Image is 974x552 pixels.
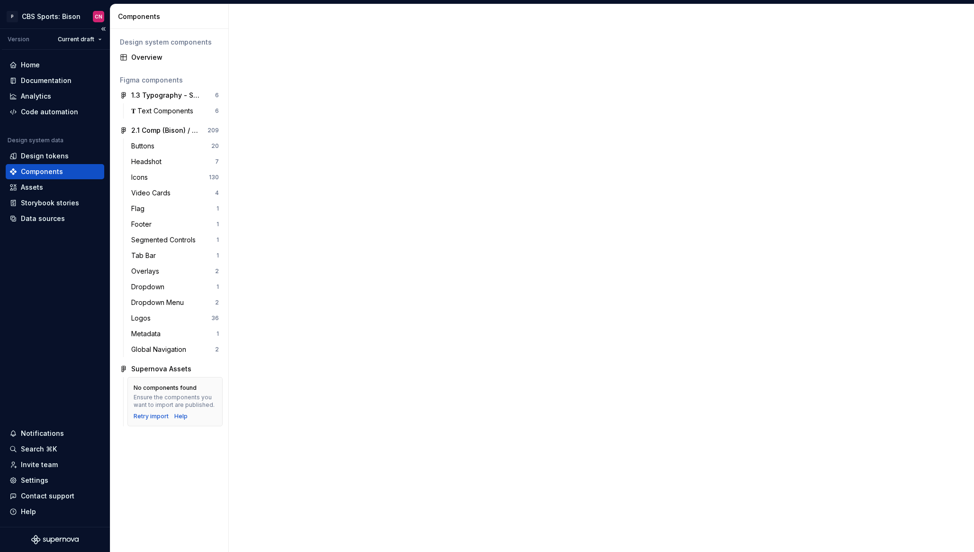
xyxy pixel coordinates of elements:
div: Tab Bar [131,251,160,260]
div: Components [21,167,63,176]
div: CBS Sports: Bison [22,12,81,21]
a: Video Cards4 [127,185,223,201]
a: Invite team [6,457,104,472]
div: Settings [21,476,48,485]
a: Assets [6,180,104,195]
div: Icons [131,173,152,182]
a: Buttons20 [127,138,223,154]
div: 1 [216,252,219,259]
button: Help [6,504,104,519]
div: Documentation [21,76,72,85]
svg: Supernova Logo [31,535,79,544]
a: Help [174,413,188,420]
button: Notifications [6,426,104,441]
a: Settings [6,473,104,488]
a: Footer1 [127,217,223,232]
div: Assets [21,183,43,192]
div: Storybook stories [21,198,79,208]
a: Tab Bar1 [127,248,223,263]
a: 1.3 Typography - Sports / Web6 [116,88,223,103]
div: No components found [134,384,197,392]
a: Metadata1 [127,326,223,341]
button: Collapse sidebar [97,22,110,36]
div: 2 [215,346,219,353]
div: Help [21,507,36,516]
a: Icons130 [127,170,223,185]
div: 1 [216,236,219,244]
button: Current draft [54,33,106,46]
div: Flag [131,204,148,213]
a: Home [6,57,104,73]
a: Headshot7 [127,154,223,169]
div: Components [118,12,225,21]
a: Supernova Assets [116,361,223,377]
div: Footer [131,220,155,229]
a: Code automation [6,104,104,120]
div: 𝐓 Text Components [131,106,197,116]
div: Search ⌘K [21,444,57,454]
button: Search ⌘K [6,442,104,457]
div: 1 [216,283,219,291]
div: Global Navigation [131,345,190,354]
a: Storybook stories [6,195,104,211]
div: 2 [215,299,219,306]
div: Logos [131,313,154,323]
div: 1 [216,205,219,212]
a: Segmented Controls1 [127,232,223,248]
a: Data sources [6,211,104,226]
div: 2.1 Comp (Bison) / Sports / Web [131,126,202,135]
a: Analytics [6,89,104,104]
div: Design system components [120,37,219,47]
div: 6 [215,92,219,99]
button: Contact support [6,488,104,504]
div: Overview [131,53,219,62]
div: Design system data [8,137,63,144]
div: Overlays [131,267,163,276]
div: Headshot [131,157,165,166]
a: Global Navigation2 [127,342,223,357]
div: Figma components [120,75,219,85]
button: PCBS Sports: BisonCN [2,6,108,27]
a: Dropdown Menu2 [127,295,223,310]
div: Segmented Controls [131,235,199,245]
div: 130 [209,174,219,181]
button: Retry import [134,413,169,420]
div: 209 [207,127,219,134]
div: Video Cards [131,188,174,198]
div: 2 [215,267,219,275]
a: Components [6,164,104,179]
div: Dropdown Menu [131,298,188,307]
div: 1 [216,221,219,228]
div: 20 [211,142,219,150]
div: Version [8,36,29,43]
div: Home [21,60,40,70]
a: Design tokens [6,148,104,164]
a: 𝐓 Text Components6 [127,103,223,119]
span: Current draft [58,36,94,43]
div: 36 [211,314,219,322]
div: Buttons [131,141,158,151]
div: CN [95,13,102,20]
div: Invite team [21,460,58,469]
div: Contact support [21,491,74,501]
div: 4 [215,189,219,197]
div: Metadata [131,329,164,339]
div: 1 [216,330,219,338]
a: Dropdown1 [127,279,223,294]
div: Analytics [21,92,51,101]
div: 7 [215,158,219,166]
div: Data sources [21,214,65,223]
div: Design tokens [21,151,69,161]
div: Ensure the components you want to import are published. [134,394,216,409]
div: 6 [215,107,219,115]
div: 1.3 Typography - Sports / Web [131,91,202,100]
div: Dropdown [131,282,168,292]
a: Documentation [6,73,104,88]
div: Notifications [21,429,64,438]
a: Flag1 [127,201,223,216]
div: P [7,11,18,22]
div: Code automation [21,107,78,117]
